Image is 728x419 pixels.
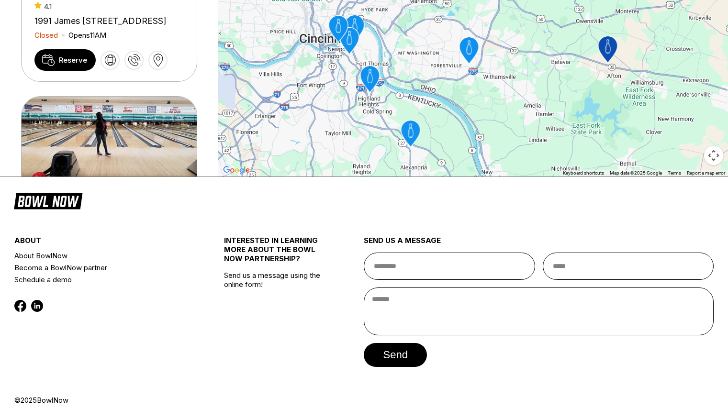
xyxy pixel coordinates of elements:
div: about [14,236,189,250]
a: Terms [668,170,681,176]
a: Become a BowlNow partner [14,262,189,274]
button: Map camera controls [704,146,723,165]
a: Report a map error [687,170,725,176]
gmp-advanced-marker: Rotolo | Bowling Bocce Eatery [322,13,354,46]
gmp-advanced-marker: Walt's Center Lanes [333,25,365,58]
a: Schedule a demo [14,274,189,286]
div: Closed [34,31,58,40]
div: Opens 11AM [68,31,106,40]
gmp-advanced-marker: La Ru Bowling Lanes [354,63,386,97]
div: 1991 James [STREET_ADDRESS] [34,16,184,26]
div: Send us a message using the online form! [224,215,329,396]
img: Cherry Grove Lanes [22,97,198,183]
div: send us a message [364,236,714,253]
span: Reserve [59,55,87,65]
div: INTERESTED IN LEARNING MORE ABOUT THE BOWL NOW PARTNERSHIP? [224,236,329,271]
span: Map data ©2025 Google [610,170,662,176]
div: © 2025 BowlNow [14,396,714,405]
gmp-advanced-marker: Batavia Bowl [592,33,624,67]
gmp-advanced-marker: Southern Lanes Sports Center [394,118,426,151]
button: send [364,343,426,367]
gmp-advanced-marker: Cherry Grove Lanes [453,34,485,68]
a: About BowlNow [14,250,189,262]
a: Open this area in Google Maps (opens a new window) [221,164,252,176]
a: Reserve [34,49,96,71]
div: 4.1 [34,2,184,11]
gmp-advanced-marker: Super Bowl Bellewood [338,12,370,46]
button: Keyboard shortcuts [563,170,604,176]
img: Google [221,164,252,176]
